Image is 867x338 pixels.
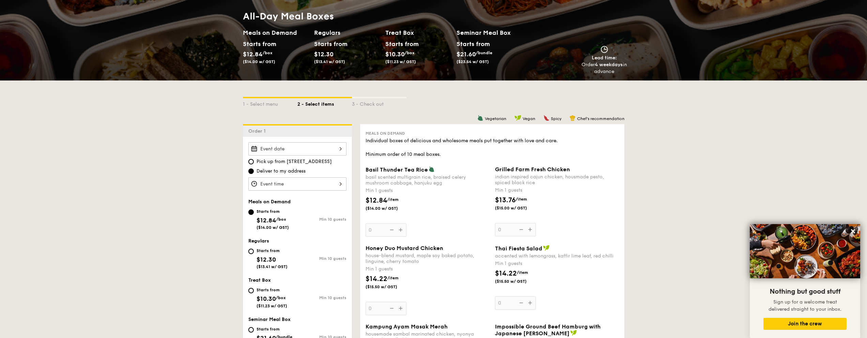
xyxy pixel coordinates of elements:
img: icon-vegetarian.fe4039eb.svg [477,115,483,121]
div: 2 - Select items [297,98,352,108]
button: Join the crew [763,318,847,330]
h2: Regulars [314,28,380,38]
div: Starts from [456,39,490,49]
span: $10.30 [257,295,276,303]
span: Meals on Demand [366,131,405,136]
div: Min 1 guests [495,260,619,267]
div: Individual boxes of delicious and wholesome meals put together with love and care. Minimum order ... [366,137,619,158]
span: Regulars [248,238,269,244]
span: $21.60 [456,50,476,58]
span: Sign up for a welcome treat delivered straight to your inbox. [769,299,841,312]
span: ($11.23 w/ GST) [257,304,287,308]
img: DSC07876-Edit02-Large.jpeg [750,224,860,278]
span: ($14.00 w/ GST) [257,225,289,230]
span: /item [387,197,399,202]
div: Min 1 guests [366,266,490,273]
span: $12.84 [366,196,387,205]
span: $14.22 [495,269,517,278]
span: Lead time: [592,55,617,61]
div: house-blend mustard, maple soy baked potato, linguine, cherry tomato [366,253,490,264]
span: ($13.41 w/ GST) [257,264,288,269]
span: /bundle [476,50,492,55]
span: Treat Box [248,277,271,283]
span: $12.84 [243,50,263,58]
input: Starts from$12.84/box($14.00 w/ GST)Min 10 guests [248,209,254,215]
button: Close [848,226,858,237]
span: Impossible Ground Beef Hamburg with Japanese [PERSON_NAME] [495,323,601,337]
img: icon-vegan.f8ff3823.svg [514,115,521,121]
span: Nothing but good stuff [770,288,840,296]
div: Min 1 guests [366,187,490,194]
div: Starts from [257,209,289,214]
span: Deliver to my address [257,168,306,175]
img: icon-vegan.f8ff3823.svg [570,330,577,336]
div: Starts from [385,39,416,49]
span: Thai Fiesta Salad [495,245,542,252]
input: Event date [248,142,346,156]
span: /box [276,295,286,300]
img: icon-chef-hat.a58ddaea.svg [570,115,576,121]
div: accented with lemongrass, kaffir lime leaf, red chilli [495,253,619,259]
h2: Seminar Meal Box [456,28,528,38]
span: Meals on Demand [248,199,291,205]
div: Starts from [243,39,273,49]
span: Basil Thunder Tea Rice [366,166,428,173]
input: Starts from$21.60/bundle($23.54 w/ GST)Min 10 guests [248,327,254,333]
div: basil scented multigrain rice, braised celery mushroom cabbage, hanjuku egg [366,174,490,186]
span: $13.76 [495,196,516,204]
input: Event time [248,177,346,191]
img: icon-vegan.f8ff3823.svg [543,245,550,251]
span: Kampung Ayam Masak Merah [366,323,448,330]
span: $10.30 [385,50,405,58]
span: Vegetarian [485,116,506,121]
span: ($23.54 w/ GST) [456,59,489,64]
div: Min 1 guests [495,187,619,194]
strong: 4 weekdays [595,62,623,68]
span: Vegan [523,116,535,121]
div: Starts from [257,326,292,332]
span: /box [276,217,286,222]
div: 1 - Select menu [243,98,297,108]
span: ($14.00 w/ GST) [366,206,412,211]
span: Order 1 [248,128,268,134]
span: /item [516,197,527,202]
input: Pick up from [STREET_ADDRESS] [248,159,254,164]
span: Pick up from [STREET_ADDRESS] [257,158,332,165]
div: indian inspired cajun chicken, housmade pesto, spiced black rice [495,174,619,186]
span: ($15.50 w/ GST) [366,284,412,290]
span: ($15.50 w/ GST) [495,279,541,284]
input: Starts from$10.30/box($11.23 w/ GST)Min 10 guests [248,288,254,293]
span: Honey Duo Mustard Chicken [366,245,443,251]
span: $14.22 [366,275,387,283]
img: icon-clock.2db775ea.svg [599,46,609,53]
div: Order in advance [582,61,627,75]
span: $12.84 [257,217,276,224]
span: /box [263,50,273,55]
div: Starts from [314,39,344,49]
span: /item [387,276,399,280]
div: Starts from [257,248,288,253]
span: ($11.23 w/ GST) [385,59,416,64]
div: Starts from [257,287,287,293]
img: icon-spicy.37a8142b.svg [543,115,549,121]
span: Chef's recommendation [577,116,624,121]
div: Min 10 guests [297,295,346,300]
h2: Treat Box [385,28,451,38]
span: Grilled Farm Fresh Chicken [495,166,570,173]
div: 3 - Check out [352,98,406,108]
span: ($13.41 w/ GST) [314,59,345,64]
div: Min 10 guests [297,217,346,222]
span: ($14.00 w/ GST) [243,59,275,64]
span: $12.30 [257,256,276,263]
span: Seminar Meal Box [248,317,291,322]
span: $12.30 [314,50,334,58]
div: Min 10 guests [297,256,346,261]
input: Starts from$12.30($13.41 w/ GST)Min 10 guests [248,249,254,254]
span: ($15.00 w/ GST) [495,205,541,211]
input: Deliver to my address [248,168,254,174]
span: /box [405,50,415,55]
h1: All-Day Meal Boxes [243,10,528,23]
img: icon-vegetarian.fe4039eb.svg [429,166,435,172]
span: Spicy [551,116,561,121]
span: /item [517,270,528,275]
